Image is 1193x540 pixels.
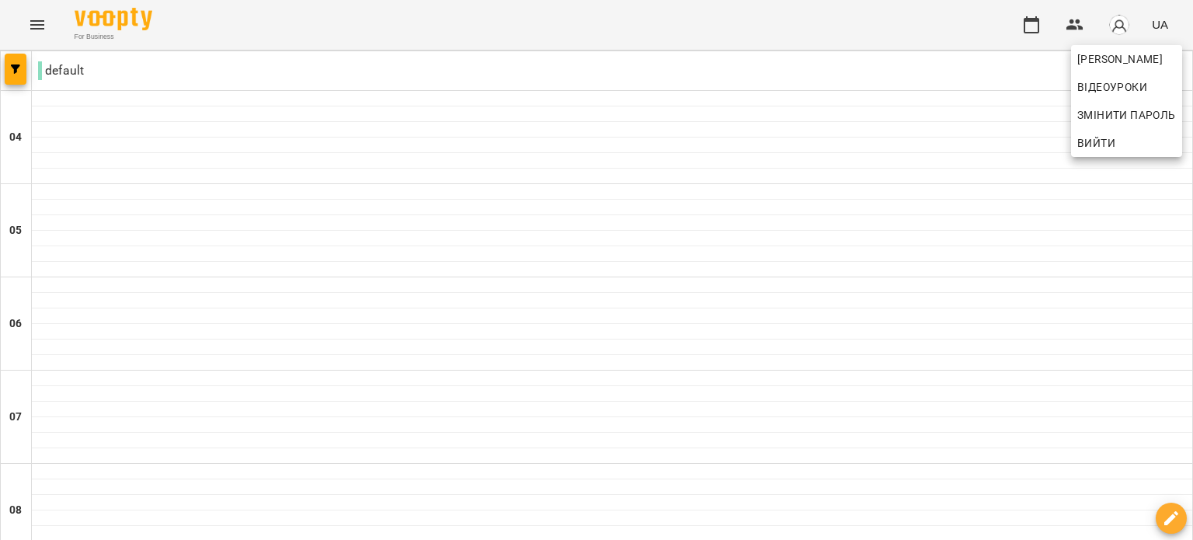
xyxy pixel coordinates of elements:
span: [PERSON_NAME] [1077,50,1176,68]
a: [PERSON_NAME] [1071,45,1182,73]
span: Змінити пароль [1077,106,1176,124]
span: Вийти [1077,134,1115,152]
span: Відеоуроки [1077,78,1147,96]
a: Відеоуроки [1071,73,1153,101]
button: Вийти [1071,129,1182,157]
a: Змінити пароль [1071,101,1182,129]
